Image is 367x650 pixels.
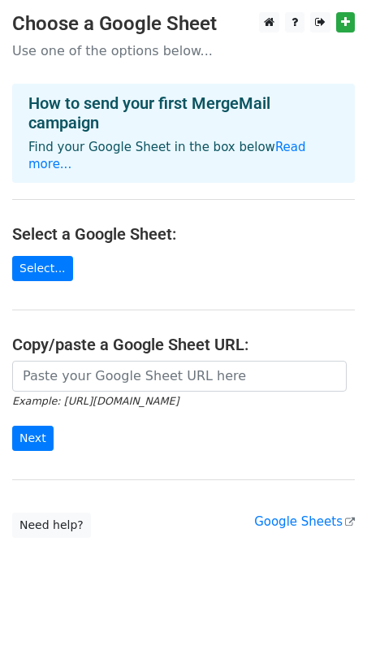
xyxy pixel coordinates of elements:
[12,12,355,36] h3: Choose a Google Sheet
[254,514,355,529] a: Google Sheets
[12,395,179,407] small: Example: [URL][DOMAIN_NAME]
[28,93,339,132] h4: How to send your first MergeMail campaign
[28,139,339,173] p: Find your Google Sheet in the box below
[12,256,73,281] a: Select...
[12,426,54,451] input: Next
[28,140,306,171] a: Read more...
[12,224,355,244] h4: Select a Google Sheet:
[12,335,355,354] h4: Copy/paste a Google Sheet URL:
[12,513,91,538] a: Need help?
[12,361,347,392] input: Paste your Google Sheet URL here
[12,42,355,59] p: Use one of the options below...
